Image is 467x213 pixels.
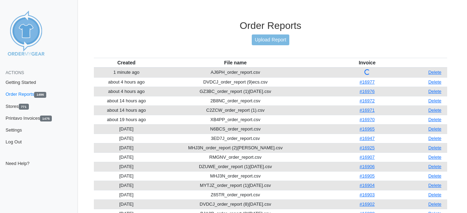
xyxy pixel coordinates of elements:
[360,192,375,197] a: #16903
[159,115,312,124] td: XB4PP_order_report.csv
[428,117,442,122] a: Delete
[94,124,159,134] td: [DATE]
[360,145,375,150] a: #16925
[34,92,46,98] span: 1496
[428,79,442,85] a: Delete
[159,152,312,162] td: RMGNV_order_report.csv
[360,164,375,169] a: #16906
[360,89,375,94] a: #16976
[360,173,375,179] a: #16905
[159,105,312,115] td: C2ZCW_order_report (1).csv
[94,58,159,68] th: Created
[19,104,29,110] span: 771
[94,20,447,32] h3: Order Reports
[428,164,442,169] a: Delete
[94,68,159,78] td: 1 minute ago
[159,181,312,190] td: MYTJZ_order_report (1)[DATE].csv
[428,126,442,132] a: Delete
[94,96,159,105] td: about 14 hours ago
[360,136,375,141] a: #16947
[360,117,375,122] a: #16970
[360,126,375,132] a: #16965
[94,190,159,199] td: [DATE]
[428,70,442,75] a: Delete
[94,143,159,152] td: [DATE]
[94,115,159,124] td: about 19 hours ago
[360,183,375,188] a: #16904
[159,171,312,181] td: MHJ3N_order_report.csv
[94,152,159,162] td: [DATE]
[159,87,312,96] td: GZ3BC_order_report (1)[DATE].csv
[159,134,312,143] td: 3ED7J_order_report.csv
[94,171,159,181] td: [DATE]
[159,124,312,134] td: N6BCS_order_report.csv
[360,202,375,207] a: #16902
[360,155,375,160] a: #16907
[252,34,289,45] a: Upload Report
[94,162,159,171] td: [DATE]
[312,58,422,68] th: Invoice
[360,108,375,113] a: #16971
[428,98,442,103] a: Delete
[94,199,159,209] td: [DATE]
[6,70,24,75] span: Actions
[428,136,442,141] a: Delete
[159,143,312,152] td: MHJ3N_order_report (2)[PERSON_NAME].csv
[94,77,159,87] td: about 4 hours ago
[94,87,159,96] td: about 4 hours ago
[159,162,312,171] td: DZUWE_order_report (1)[DATE].csv
[360,79,375,85] a: #16977
[159,96,312,105] td: 2B8NC_order_report.csv
[40,116,52,121] span: 1475
[428,89,442,94] a: Delete
[428,202,442,207] a: Delete
[428,155,442,160] a: Delete
[159,77,312,87] td: DVDCJ_order_report (9)ecs.csv
[159,190,312,199] td: Z65TR_order_report.csv
[428,192,442,197] a: Delete
[94,134,159,143] td: [DATE]
[428,145,442,150] a: Delete
[428,173,442,179] a: Delete
[159,58,312,68] th: File name
[159,199,312,209] td: DVDCJ_order_report (8)[DATE].csv
[360,98,375,103] a: #16972
[428,108,442,113] a: Delete
[428,183,442,188] a: Delete
[94,181,159,190] td: [DATE]
[159,68,312,78] td: AJ6PH_order_report.csv
[94,105,159,115] td: about 14 hours ago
